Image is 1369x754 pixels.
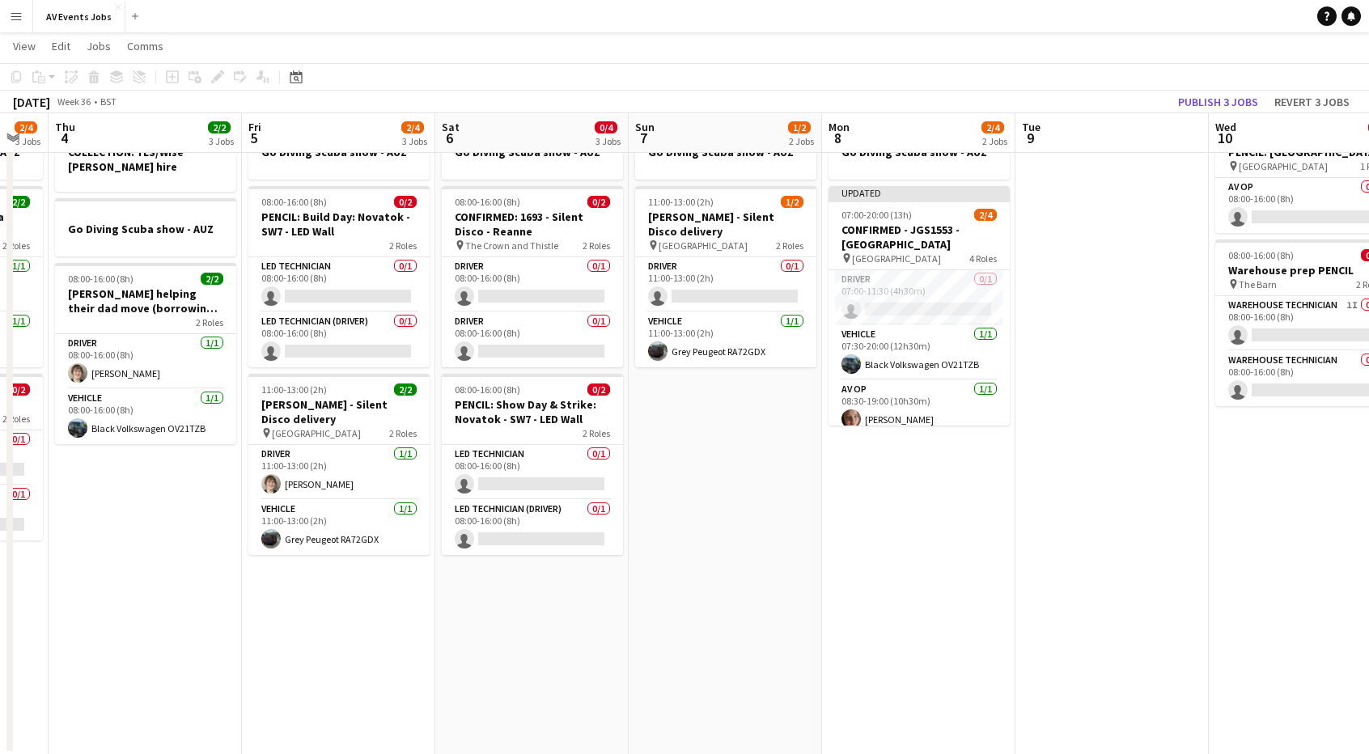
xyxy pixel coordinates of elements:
span: Comms [127,39,163,53]
span: Jobs [87,39,111,53]
span: View [13,39,36,53]
button: Publish 3 jobs [1172,91,1265,112]
button: AV Events Jobs [33,1,125,32]
span: Edit [52,39,70,53]
div: BST [100,95,117,108]
a: Jobs [80,36,117,57]
a: View [6,36,42,57]
span: Week 36 [53,95,94,108]
a: Comms [121,36,170,57]
div: [DATE] [13,94,50,110]
a: Edit [45,36,77,57]
button: Revert 3 jobs [1268,91,1356,112]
